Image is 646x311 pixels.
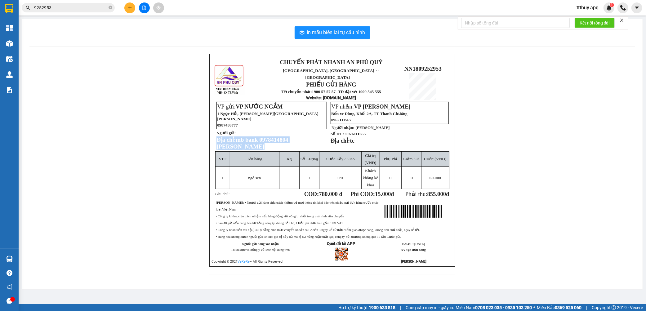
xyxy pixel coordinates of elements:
[610,3,614,7] sup: 1
[555,305,581,310] strong: 0369 525 060
[280,59,382,65] strong: CHUYỂN PHÁT NHANH AN PHÚ QUÝ
[212,260,283,264] span: Copyright © 2021 – All Rights Reserved
[281,89,312,94] strong: TĐ chuyển phát:
[390,175,392,180] span: 0
[350,137,354,144] span: tc
[400,304,401,311] span: |
[7,284,12,290] span: notification
[26,6,30,10] span: search
[354,103,411,110] span: VP [PERSON_NAME]
[345,131,366,136] span: 0976111655
[306,96,321,100] span: Website
[304,191,342,197] strong: COD:
[242,242,279,246] strong: Người gửi hàng xác nhận
[124,2,135,13] button: plus
[401,260,426,264] strong: [PERSON_NAME]
[611,3,613,7] span: 1
[309,175,311,180] span: 1
[216,201,379,211] span: : • Người gửi hàng chịu trách nhiệm về mọi thông tin khai báo trên phiếu gửi đơn hàng trước pháp ...
[219,157,226,161] span: STT
[331,103,411,110] span: VP nhận:
[109,5,112,11] span: close-circle
[238,260,250,264] a: VeXeRe
[350,191,394,197] strong: Phí COD: đ
[6,25,13,31] img: dashboard-icon
[248,175,261,180] span: ngó sen
[475,305,532,310] strong: 0708 023 035 - 0935 103 250
[338,175,343,180] span: /0
[403,157,420,161] span: Giảm Giá
[216,235,401,238] span: • Hàng hóa không được người gửi kê khai giá trị đầy đủ mà bị hư hỏng hoặc thất lạc, công ty bồi t...
[402,242,425,246] span: 15:14:19 [DATE]
[216,131,236,135] strong: Người gửi:
[287,157,292,161] span: Kg
[139,2,150,13] button: file-add
[404,65,442,72] span: NN1809252953
[306,81,356,88] strong: PHIẾU GỬI HÀNG
[6,40,13,47] img: warehouse-icon
[6,71,13,78] img: warehouse-icon
[331,137,350,144] strong: Địa chỉ:
[214,64,245,95] img: logo
[327,241,355,246] strong: Quét để tải APP
[142,6,146,10] span: file-add
[363,168,378,187] span: Khách không kê khai
[34,4,107,11] input: Tìm tên, số ĐT hoặc mã đơn
[365,153,376,165] span: Giá trị (VNĐ)
[283,68,379,80] span: [GEOGRAPHIC_DATA], [GEOGRAPHIC_DATA] ↔ [GEOGRAPHIC_DATA]
[338,304,395,311] span: Hỗ trợ kỹ thuật:
[217,111,318,121] span: 1 Ngọc Hồi, [PERSON_NAME][GEOGRAPHIC_DATA][PERSON_NAME]
[216,228,420,232] span: • Công ty hoàn tiền thu hộ (COD) bằng hình thức chuyển khoản sau 2 đến 3 ngày kể từ thời điểm gia...
[6,56,13,62] img: warehouse-icon
[216,201,243,204] strong: [PERSON_NAME]
[216,136,236,143] strong: Địa chỉ:
[620,18,624,22] span: close
[306,95,356,100] strong: : [DOMAIN_NAME]
[128,6,132,10] span: plus
[537,304,581,311] span: Miền Bắc
[331,111,408,116] span: Bến xe Dùng, Khối 2A, TT Thanh Chương
[7,270,12,276] span: question-circle
[247,157,262,161] span: Tên hàng
[355,125,390,130] span: [PERSON_NAME]
[217,103,283,110] span: VP gửi:
[411,175,413,180] span: 0
[326,157,354,161] span: Cước Lấy / Giao
[446,191,449,197] span: đ
[533,306,535,309] span: ⚪️
[300,30,305,36] span: printer
[401,248,426,251] strong: NV tạo đơn hàng
[406,304,454,311] span: Cung cấp máy in - giấy in:
[6,256,13,262] img: warehouse-icon
[216,136,288,150] span: mb bank 0978414804 [PERSON_NAME]
[331,118,351,122] span: 0962111567
[153,2,164,13] button: aim
[375,191,391,197] span: 15.000
[338,89,381,94] strong: TĐ đặt vé: 1900 545 555
[427,191,446,197] span: 855.000
[6,87,13,93] img: solution-icon
[612,305,616,310] span: copyright
[424,157,446,161] span: Cước (VNĐ)
[572,4,604,11] span: ttthuy.apq
[301,157,318,161] span: Số Lượng
[216,215,344,218] span: • Công ty không chịu trách nhiệm nếu hàng động vật sống bị chết trong quá trình vận chuyển
[634,5,640,11] span: caret-down
[456,304,532,311] span: Miền Nam
[606,5,612,11] img: icon-new-feature
[231,248,290,251] span: Tôi đã đọc và đồng ý với các nội dung trên
[216,221,344,225] span: • Sau 48 giờ nếu hàng hóa hư hỏng công ty không đền bù, Cước phí chưa bao gồm 10% VAT.
[575,18,615,28] button: Kết nối tổng đài
[461,18,570,28] input: Nhập số tổng đài
[580,20,610,26] span: Kết nối tổng đài
[331,131,345,136] strong: Số ĐT :
[369,305,395,310] strong: 1900 633 818
[620,5,626,11] img: phone-icon
[109,6,112,9] span: close-circle
[156,6,161,10] span: aim
[384,157,397,161] span: Phụ Phí
[307,29,365,36] span: In mẫu biên lai tự cấu hình
[5,4,13,13] img: logo-vxr
[332,125,354,130] strong: Người nhận:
